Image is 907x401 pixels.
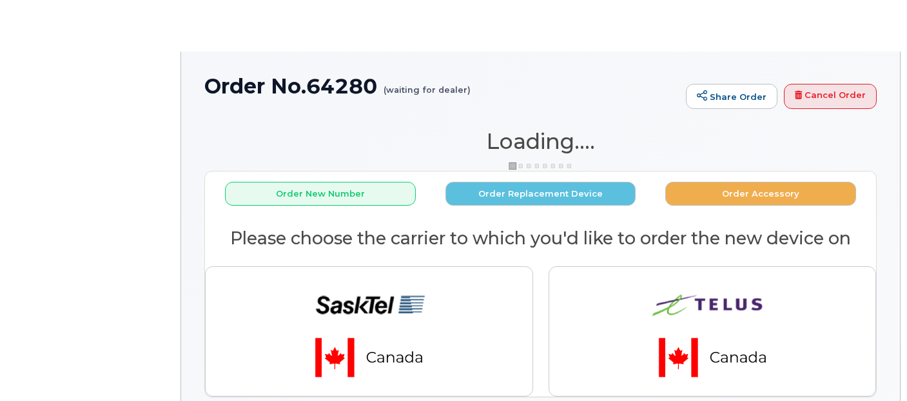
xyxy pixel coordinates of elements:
h1: Order No.64280 [204,75,679,97]
small: (waiting for dealer) [384,75,471,95]
img: ajax-loader-3a6953c30dc77f0bf724df975f13086db4f4c1262e45940f03d1251963f1bf2e.gif [509,161,573,171]
button: Order Accessory [665,182,856,206]
img: telus-75cc6df763ab2382b72c48c3e4b527536370d5b107bb7a00e77c158c994cc10b.png [622,277,803,386]
h2: Please choose the carrier to which you'd like to order the new device on [205,229,876,248]
a: Share Order [686,84,777,110]
h1: Loading.... [204,130,877,153]
img: sasktel-0991fbb0b28d7133fe867906006c32f98e914d0e9141e08dd0faf1784f7a9326.png [278,277,459,386]
button: Order Replacement Device [445,182,636,206]
a: Cancel Order [784,84,877,110]
button: Order New Number [225,182,416,206]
